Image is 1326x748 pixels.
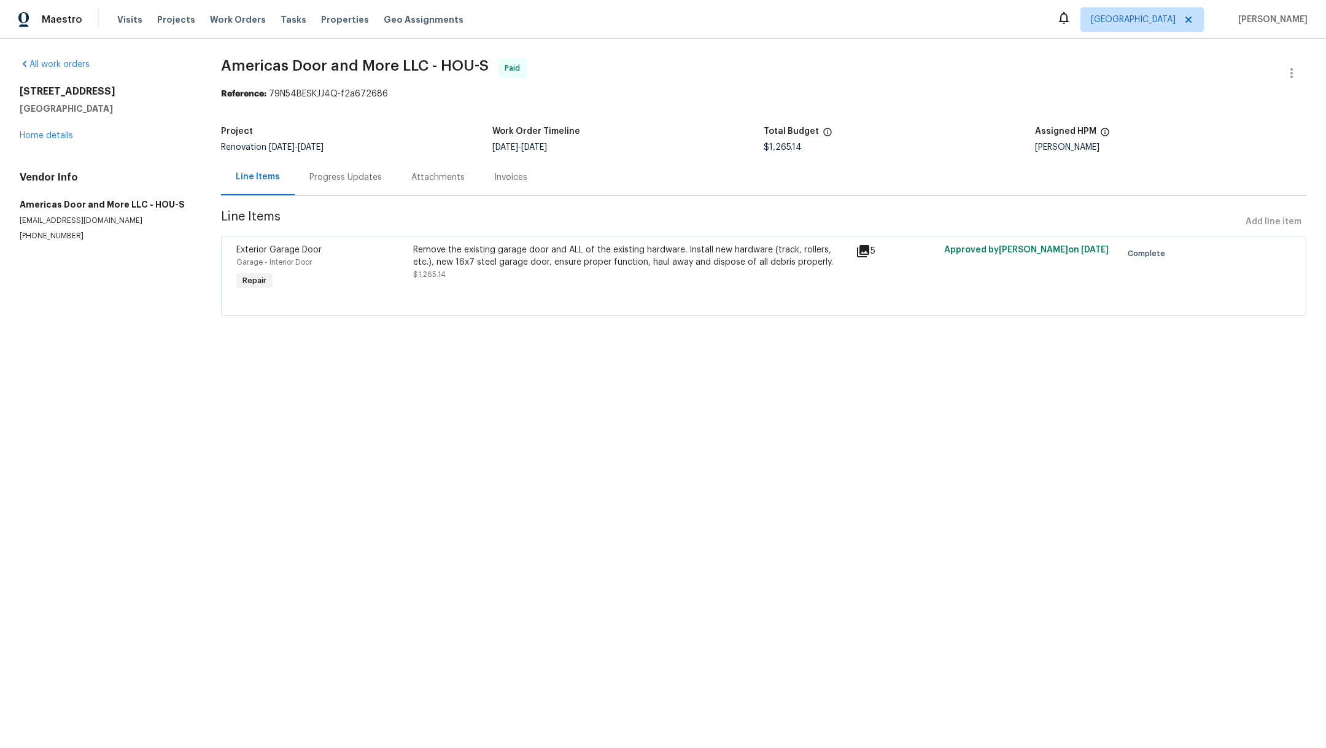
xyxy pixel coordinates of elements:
[20,103,192,115] h5: [GEOGRAPHIC_DATA]
[269,143,324,152] span: -
[856,244,937,259] div: 5
[236,171,280,183] div: Line Items
[321,14,369,26] span: Properties
[413,244,848,268] div: Remove the existing garage door and ALL of the existing hardware. Install new hardware (track, ro...
[1100,127,1110,143] span: The hpm assigned to this work order.
[238,275,271,287] span: Repair
[157,14,195,26] span: Projects
[210,14,266,26] span: Work Orders
[20,85,192,98] h2: [STREET_ADDRESS]
[117,14,142,26] span: Visits
[20,131,73,140] a: Home details
[221,127,253,136] h5: Project
[236,246,322,254] span: Exterior Garage Door
[20,60,90,69] a: All work orders
[492,143,547,152] span: -
[221,88,1306,100] div: 79N54BESKJJ4Q-f2a672686
[1233,14,1308,26] span: [PERSON_NAME]
[1091,14,1176,26] span: [GEOGRAPHIC_DATA]
[20,198,192,211] h5: Americas Door and More LLC - HOU-S
[236,259,312,266] span: Garage - Interior Door
[823,127,832,143] span: The total cost of line items that have been proposed by Opendoor. This sum includes line items th...
[221,90,266,98] b: Reference:
[221,211,1241,233] span: Line Items
[521,143,547,152] span: [DATE]
[298,143,324,152] span: [DATE]
[384,14,463,26] span: Geo Assignments
[944,246,1109,254] span: Approved by [PERSON_NAME] on
[1035,127,1096,136] h5: Assigned HPM
[492,127,580,136] h5: Work Order Timeline
[221,58,489,73] span: Americas Door and More LLC - HOU-S
[1128,247,1170,260] span: Complete
[20,231,192,241] p: [PHONE_NUMBER]
[505,62,525,74] span: Paid
[764,127,819,136] h5: Total Budget
[309,171,382,184] div: Progress Updates
[1035,143,1306,152] div: [PERSON_NAME]
[411,171,465,184] div: Attachments
[20,216,192,226] p: [EMAIL_ADDRESS][DOMAIN_NAME]
[413,271,446,278] span: $1,265.14
[42,14,82,26] span: Maestro
[281,15,306,24] span: Tasks
[269,143,295,152] span: [DATE]
[492,143,518,152] span: [DATE]
[494,171,527,184] div: Invoices
[1081,246,1109,254] span: [DATE]
[20,171,192,184] h4: Vendor Info
[221,143,324,152] span: Renovation
[764,143,802,152] span: $1,265.14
